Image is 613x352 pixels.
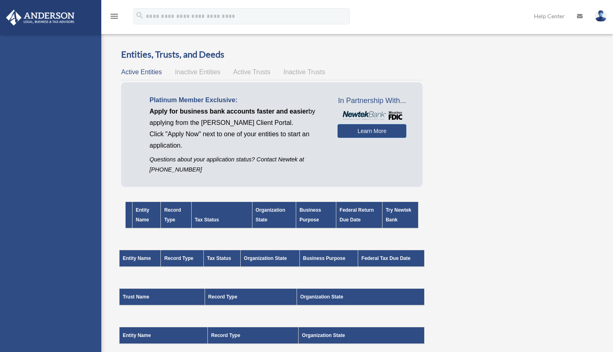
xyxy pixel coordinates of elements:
[191,202,252,229] th: Tax Status
[135,11,144,20] i: search
[109,14,119,21] a: menu
[161,250,203,267] th: Record Type
[342,111,402,120] img: NewtekBankLogoSM.png
[150,129,325,151] p: Click "Apply Now" next to one of your entities to start an application.
[150,155,325,175] p: Questions about your application status? Contact Newtek at [PHONE_NUMBER]
[299,327,425,344] th: Organization State
[120,327,208,344] th: Entity Name
[240,250,299,267] th: Organization State
[595,10,607,22] img: User Pic
[299,250,358,267] th: Business Purpose
[336,202,382,229] th: Federal Return Due Date
[109,11,119,21] i: menu
[132,202,161,229] th: Entity Name
[150,94,325,106] p: Platinum Member Exclusive:
[386,205,415,225] div: Try Newtek Bank
[203,250,240,267] th: Tax Status
[233,69,271,75] span: Active Trusts
[121,48,423,61] h3: Entities, Trusts, and Deeds
[337,94,406,107] span: In Partnership With...
[161,202,191,229] th: Record Type
[297,289,425,306] th: Organization State
[208,327,299,344] th: Record Type
[4,10,77,26] img: Anderson Advisors Platinum Portal
[120,289,205,306] th: Trust Name
[284,69,325,75] span: Inactive Trusts
[121,69,162,75] span: Active Entities
[252,202,296,229] th: Organization State
[150,106,325,129] p: by applying from the [PERSON_NAME] Client Portal.
[337,124,406,138] a: Learn More
[205,289,297,306] th: Record Type
[296,202,336,229] th: Business Purpose
[150,108,308,115] span: Apply for business bank accounts faster and easier
[120,250,161,267] th: Entity Name
[358,250,425,267] th: Federal Tax Due Date
[175,69,220,75] span: Inactive Entities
